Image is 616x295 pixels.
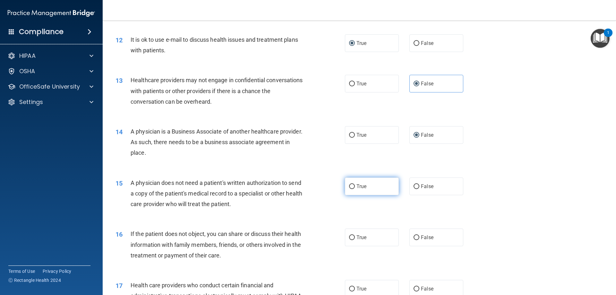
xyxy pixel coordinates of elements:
[356,81,366,87] span: True
[19,27,64,36] h4: Compliance
[349,82,355,86] input: True
[116,179,123,187] span: 15
[356,286,366,292] span: True
[414,287,419,291] input: False
[116,230,123,238] span: 16
[421,81,433,87] span: False
[421,234,433,240] span: False
[19,67,35,75] p: OSHA
[356,40,366,46] span: True
[591,29,610,48] button: Open Resource Center, 1 new notification
[414,133,419,138] input: False
[19,83,80,91] p: OfficeSafe University
[116,282,123,290] span: 17
[414,82,419,86] input: False
[421,40,433,46] span: False
[19,98,43,106] p: Settings
[349,287,355,291] input: True
[131,230,301,258] span: If the patient does not object, you can share or discuss their health information with family mem...
[8,52,93,60] a: HIPAA
[349,184,355,189] input: True
[131,36,298,54] span: It is ok to use e-mail to discuss health issues and treatment plans with patients.
[421,183,433,189] span: False
[607,33,609,41] div: 1
[8,7,95,20] img: PMB logo
[414,184,419,189] input: False
[116,36,123,44] span: 12
[131,77,303,105] span: Healthcare providers may not engage in confidential conversations with patients or other provider...
[8,83,93,91] a: OfficeSafe University
[421,132,433,138] span: False
[19,52,36,60] p: HIPAA
[349,235,355,240] input: True
[8,67,93,75] a: OSHA
[584,251,608,275] iframe: Drift Widget Chat Controller
[356,132,366,138] span: True
[116,128,123,136] span: 14
[43,268,72,274] a: Privacy Policy
[414,41,419,46] input: False
[131,179,302,207] span: A physician does not need a patient's written authorization to send a copy of the patient's medic...
[414,235,419,240] input: False
[356,183,366,189] span: True
[349,133,355,138] input: True
[349,41,355,46] input: True
[8,277,61,283] span: Ⓒ Rectangle Health 2024
[421,286,433,292] span: False
[356,234,366,240] span: True
[8,268,35,274] a: Terms of Use
[116,77,123,84] span: 13
[8,98,93,106] a: Settings
[131,128,303,156] span: A physician is a Business Associate of another healthcare provider. As such, there needs to be a ...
